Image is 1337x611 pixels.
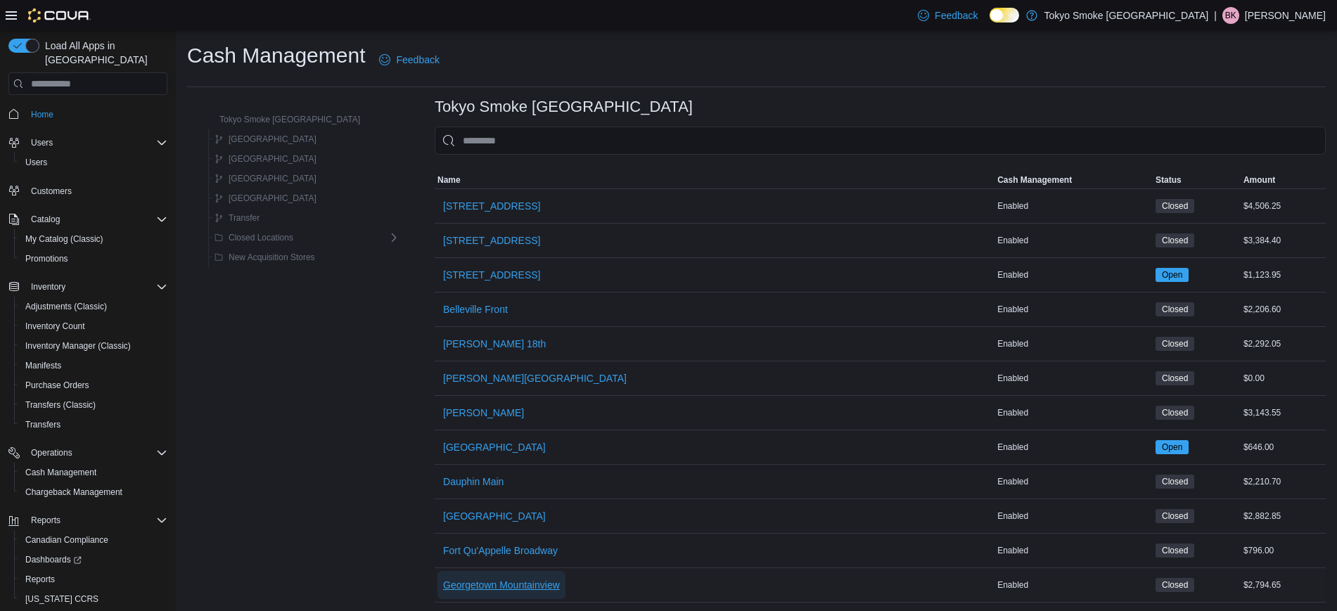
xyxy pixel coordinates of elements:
[209,229,299,246] button: Closed Locations
[25,574,55,585] span: Reports
[994,370,1153,387] div: Enabled
[1243,174,1275,186] span: Amount
[25,340,131,352] span: Inventory Manager (Classic)
[1162,475,1188,488] span: Closed
[20,377,95,394] a: Purchase Orders
[20,571,60,588] a: Reports
[1156,475,1194,489] span: Closed
[229,193,316,204] span: [GEOGRAPHIC_DATA]
[25,106,59,123] a: Home
[14,415,173,435] button: Transfers
[1241,198,1326,214] div: $4,506.25
[25,487,122,498] span: Chargeback Management
[1241,439,1326,456] div: $646.00
[229,232,293,243] span: Closed Locations
[25,534,108,546] span: Canadian Compliance
[209,190,322,207] button: [GEOGRAPHIC_DATA]
[25,253,68,264] span: Promotions
[20,337,167,354] span: Inventory Manager (Classic)
[25,360,61,371] span: Manifests
[1225,7,1236,24] span: BK
[25,301,107,312] span: Adjustments (Classic)
[443,544,558,558] span: Fort Qu'Appelle Broadway
[25,134,167,151] span: Users
[443,509,546,523] span: [GEOGRAPHIC_DATA]
[31,281,65,292] span: Inventory
[1241,335,1326,352] div: $2,292.05
[20,551,87,568] a: Dashboards
[31,447,72,458] span: Operations
[25,183,77,200] a: Customers
[14,550,173,570] a: Dashboards
[1156,199,1194,213] span: Closed
[1153,172,1241,188] button: Status
[229,212,260,224] span: Transfer
[25,182,167,200] span: Customers
[20,591,104,607] a: [US_STATE] CCRS
[1162,441,1182,454] span: Open
[1156,406,1194,420] span: Closed
[25,419,60,430] span: Transfers
[1162,579,1188,591] span: Closed
[1156,371,1194,385] span: Closed
[1162,372,1188,385] span: Closed
[994,172,1153,188] button: Cash Management
[14,356,173,375] button: Manifests
[373,46,444,74] a: Feedback
[39,39,167,67] span: Load All Apps in [GEOGRAPHIC_DATA]
[1162,406,1188,419] span: Closed
[935,8,978,22] span: Feedback
[994,577,1153,593] div: Enabled
[20,231,167,247] span: My Catalog (Classic)
[994,473,1153,490] div: Enabled
[1156,174,1182,186] span: Status
[20,298,167,315] span: Adjustments (Classic)
[994,232,1153,249] div: Enabled
[912,1,983,30] a: Feedback
[3,133,173,153] button: Users
[1162,337,1188,350] span: Closed
[437,536,563,565] button: Fort Qu'Appelle Broadway
[25,512,66,529] button: Reports
[437,433,551,461] button: [GEOGRAPHIC_DATA]
[1162,200,1188,212] span: Closed
[25,380,89,391] span: Purchase Orders
[20,571,167,588] span: Reports
[14,297,173,316] button: Adjustments (Classic)
[14,375,173,395] button: Purchase Orders
[25,233,103,245] span: My Catalog (Classic)
[1156,233,1194,247] span: Closed
[209,210,265,226] button: Transfer
[20,318,167,335] span: Inventory Count
[396,53,439,67] span: Feedback
[14,482,173,502] button: Chargeback Management
[1156,268,1189,282] span: Open
[28,8,91,22] img: Cova
[443,578,560,592] span: Georgetown Mountainview
[443,440,546,454] span: [GEOGRAPHIC_DATA]
[437,295,513,323] button: Belleville Front
[25,278,167,295] span: Inventory
[1156,544,1194,558] span: Closed
[437,174,461,186] span: Name
[20,591,167,607] span: Washington CCRS
[990,8,1019,22] input: Dark Mode
[25,444,167,461] span: Operations
[31,109,53,120] span: Home
[14,589,173,609] button: [US_STATE] CCRS
[1156,302,1194,316] span: Closed
[435,127,1326,155] input: This is a search bar. As you type, the results lower in the page will automatically filter.
[1162,544,1188,557] span: Closed
[25,211,167,228] span: Catalog
[31,186,72,197] span: Customers
[1156,509,1194,523] span: Closed
[1241,232,1326,249] div: $3,384.40
[1241,370,1326,387] div: $0.00
[437,330,551,358] button: [PERSON_NAME] 18th
[1241,542,1326,559] div: $796.00
[31,137,53,148] span: Users
[14,570,173,589] button: Reports
[209,249,321,266] button: New Acquisition Stores
[14,395,173,415] button: Transfers (Classic)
